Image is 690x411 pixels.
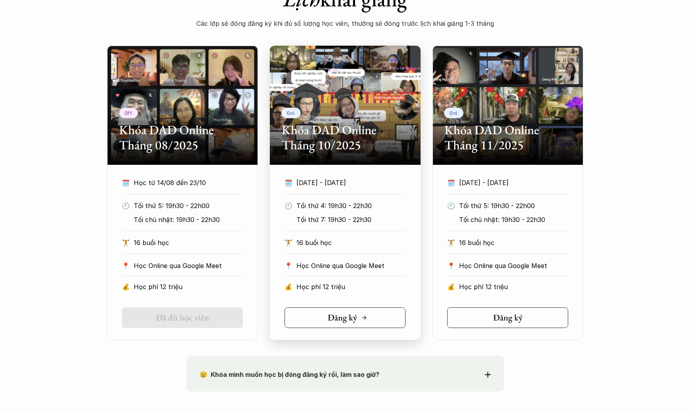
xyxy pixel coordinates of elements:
p: Tối chủ nhật: 19h30 - 22h30 [459,214,568,226]
p: Học Online qua Google Meet [134,260,243,272]
p: 🕙 [122,200,130,212]
p: Học Online qua Google Meet [459,260,568,272]
p: 💰 [447,281,455,293]
p: 16 buổi học [296,237,406,249]
a: Đăng ký [284,307,406,328]
p: Học phí 12 triệu [296,281,406,293]
h2: Khóa DAD Online Tháng 11/2025 [444,122,571,153]
p: 🗓️ [122,177,130,189]
p: Tối thứ 5: 19h30 - 22h00 [134,200,243,212]
p: [DATE] - [DATE] [459,177,554,189]
p: Onl [450,110,458,116]
h2: Khóa DAD Online Tháng 08/2025 [119,122,246,153]
p: Onl [287,110,295,116]
p: Học phí 12 triệu [134,281,243,293]
p: Tối thứ 7: 19h30 - 22h30 [296,214,406,226]
strong: 😢 Khóa mình muốn học bị đóng đăng ký rồi, làm sao giờ? [200,370,379,378]
p: 💰 [284,281,292,293]
h5: Đăng ký [493,313,523,323]
p: 🏋️ [122,237,130,249]
p: 🕙 [284,200,292,212]
p: Tối thứ 4: 19h30 - 22h30 [296,200,406,212]
p: 🏋️ [284,237,292,249]
p: Học phí 12 triệu [459,281,568,293]
p: 📍 [447,262,455,270]
p: 16 buổi học [459,237,568,249]
p: 🗓️ [447,177,455,189]
p: Học Online qua Google Meet [296,260,406,272]
p: Các lớp sẽ đóng đăng ký khi đủ số lượng học viên, thường sẽ đóng trước lịch khai giảng 1-3 tháng [186,17,504,29]
p: 🏋️ [447,237,455,249]
h5: Đã đủ học viên [156,313,209,323]
p: 📍 [122,262,130,270]
h2: Khóa DAD Online Tháng 10/2025 [282,122,409,153]
p: Tối thứ 5: 19h30 - 22h00 [459,200,568,212]
a: Đăng ký [447,307,568,328]
p: 💰 [122,281,130,293]
h5: Đăng ký [328,313,357,323]
p: Học từ 14/08 đến 23/10 [134,177,228,189]
p: 16 buổi học [134,237,243,249]
p: [DATE] - [DATE] [296,177,391,189]
p: 🕙 [447,200,455,212]
p: Off [125,110,133,116]
p: 📍 [284,262,292,270]
p: Tối chủ nhật: 19h30 - 22h30 [134,214,243,226]
p: 🗓️ [284,177,292,189]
